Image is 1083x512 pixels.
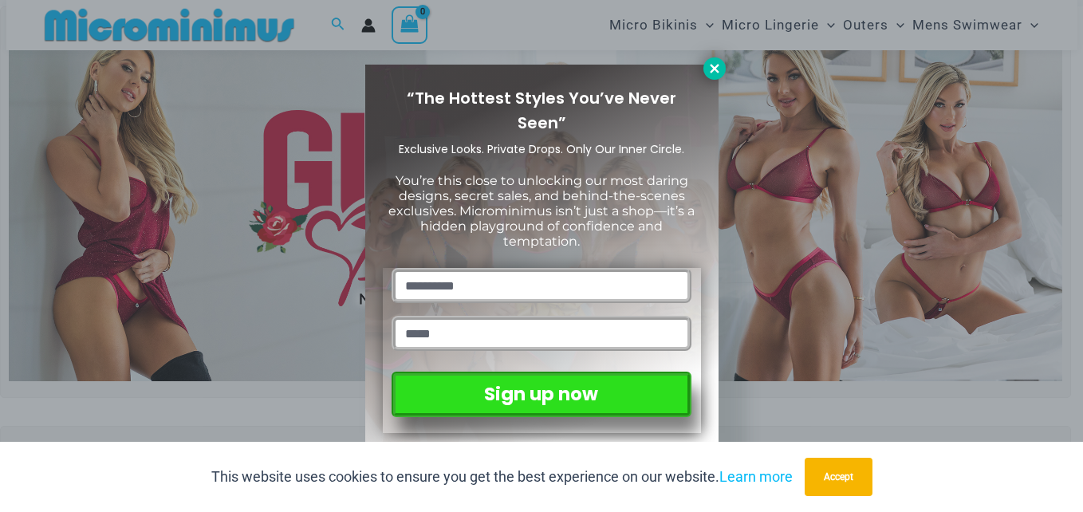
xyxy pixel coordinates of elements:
p: This website uses cookies to ensure you get the best experience on our website. [211,465,793,489]
button: Accept [805,458,872,496]
button: Sign up now [392,372,691,417]
a: Learn more [719,468,793,485]
span: Exclusive Looks. Private Drops. Only Our Inner Circle. [399,141,684,157]
button: Close [703,57,726,80]
span: You’re this close to unlocking our most daring designs, secret sales, and behind-the-scenes exclu... [388,173,695,250]
span: “The Hottest Styles You’ve Never Seen” [407,87,676,134]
